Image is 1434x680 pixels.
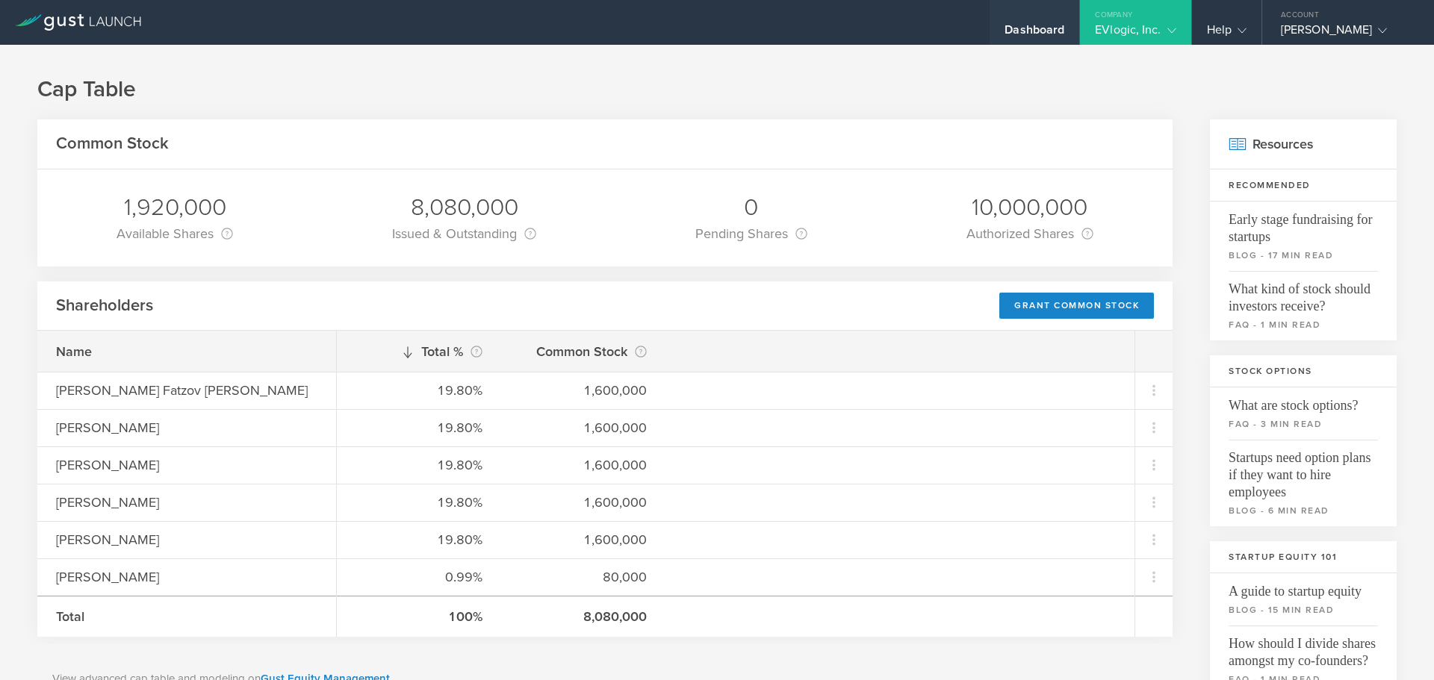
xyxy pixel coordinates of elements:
h2: Shareholders [56,295,153,316]
div: [PERSON_NAME] [56,418,317,437]
h3: Startup Equity 101 [1210,541,1397,573]
a: Startups need option plans if they want to hire employeesblog - 6 min read [1210,440,1397,526]
div: 0.99% [356,567,482,587]
div: 100% [356,607,482,626]
div: 19.80% [356,381,482,400]
small: blog - 6 min read [1229,504,1378,517]
div: 19.80% [356,530,482,549]
div: [PERSON_NAME] [56,567,317,587]
small: blog - 17 min read [1229,249,1378,262]
div: [PERSON_NAME] [56,455,317,475]
div: 0 [695,192,807,223]
div: [PERSON_NAME] Fatzov [PERSON_NAME] [56,381,317,400]
a: A guide to startup equityblog - 15 min read [1210,573,1397,626]
div: Authorized Shares [966,223,1093,244]
small: faq - 1 min read [1229,318,1378,331]
div: [PERSON_NAME] [56,493,317,512]
div: Total % [356,341,482,362]
div: 1,920,000 [117,192,233,223]
div: 1,600,000 [520,418,647,437]
h3: Stock Options [1210,355,1397,387]
a: Early stage fundraising for startupsblog - 17 min read [1210,202,1397,271]
div: Help [1207,22,1247,45]
div: 80,000 [520,567,647,587]
div: 1,600,000 [520,455,647,475]
a: What kind of stock should investors receive?faq - 1 min read [1210,271,1397,340]
div: 19.80% [356,455,482,475]
div: Dashboard [1005,22,1064,45]
div: 10,000,000 [966,192,1093,223]
div: Grant Common Stock [999,293,1154,319]
span: Early stage fundraising for startups [1229,202,1378,246]
span: What kind of stock should investors receive? [1229,271,1378,315]
a: What are stock options?faq - 3 min read [1210,387,1397,440]
div: 1,600,000 [520,530,647,549]
div: 8,080,000 [520,607,647,626]
div: 1,600,000 [520,381,647,400]
div: Common Stock [520,341,647,362]
div: [PERSON_NAME] [1281,22,1408,45]
div: Issued & Outstanding [392,223,536,244]
span: A guide to startup equity [1229,573,1378,600]
h2: Common Stock [56,133,169,155]
div: Name [56,342,317,361]
div: 19.80% [356,493,482,512]
small: blog - 15 min read [1229,603,1378,617]
div: EVlogic, Inc. [1095,22,1176,45]
small: faq - 3 min read [1229,417,1378,431]
div: 1,600,000 [520,493,647,512]
h2: Resources [1210,119,1397,169]
h1: Cap Table [37,75,1397,105]
div: 19.80% [356,418,482,437]
div: Pending Shares [695,223,807,244]
div: 8,080,000 [392,192,536,223]
span: Startups need option plans if they want to hire employees [1229,440,1378,501]
h3: Recommended [1210,169,1397,202]
div: Total [56,607,317,626]
span: How should I divide shares amongst my co-founders? [1229,626,1378,670]
div: Available Shares [117,223,233,244]
div: [PERSON_NAME] [56,530,317,549]
span: What are stock options? [1229,387,1378,414]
